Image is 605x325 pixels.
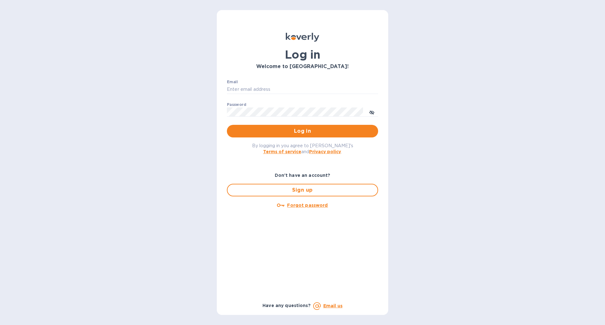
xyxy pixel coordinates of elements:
[287,203,328,208] u: Forgot password
[227,85,378,94] input: Enter email address
[309,149,341,154] a: Privacy policy
[252,143,353,154] span: By logging in you agree to [PERSON_NAME]'s and .
[262,303,311,308] b: Have any questions?
[232,127,373,135] span: Log in
[227,48,378,61] h1: Log in
[227,103,246,107] label: Password
[323,303,343,308] a: Email us
[227,64,378,70] h3: Welcome to [GEOGRAPHIC_DATA]!
[286,33,319,42] img: Koverly
[366,106,378,118] button: toggle password visibility
[227,80,238,84] label: Email
[233,186,372,194] span: Sign up
[227,184,378,196] button: Sign up
[275,173,331,178] b: Don't have an account?
[263,149,301,154] a: Terms of service
[227,125,378,137] button: Log in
